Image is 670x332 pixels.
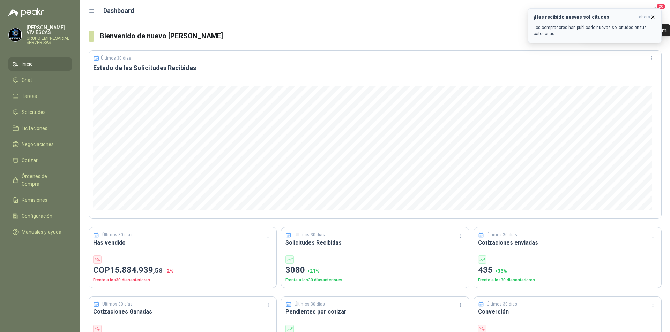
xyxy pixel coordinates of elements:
p: 3080 [285,264,464,277]
p: Últimos 30 días [101,56,131,61]
button: 20 [649,5,662,17]
a: Cotizar [8,154,72,167]
a: Inicio [8,57,72,71]
span: Cotizar [22,156,38,164]
span: + 21 % [307,268,319,274]
a: Órdenes de Compra [8,170,72,191]
span: Negociaciones [22,140,54,148]
p: Frente a los 30 días anteriores [285,277,464,284]
p: 435 [478,264,657,277]
button: ¡Has recibido nuevas solicitudes!ahora Los compradores han publicado nuevas solicitudes en tus ca... [528,8,662,43]
p: Los compradores han publicado nuevas solicitudes en tus categorías. [534,24,656,37]
span: Manuales y ayuda [22,228,61,236]
p: Últimos 30 días [487,232,517,238]
p: [PERSON_NAME] VIVIESCAS [27,25,72,35]
span: Tareas [22,92,37,100]
h3: Cotizaciones Ganadas [93,307,272,316]
a: Chat [8,74,72,87]
h3: Pendientes por cotizar [285,307,464,316]
h3: Estado de las Solicitudes Recibidas [93,64,657,72]
p: Frente a los 30 días anteriores [93,277,272,284]
span: Inicio [22,60,33,68]
p: Últimos 30 días [102,232,133,238]
p: Últimos 30 días [487,301,517,308]
h1: Dashboard [103,6,134,16]
a: Tareas [8,90,72,103]
span: ahora [639,14,650,20]
h3: Cotizaciones enviadas [478,238,657,247]
span: Remisiones [22,196,47,204]
span: ,58 [153,267,163,275]
a: Manuales y ayuda [8,225,72,239]
a: Licitaciones [8,122,72,135]
p: Frente a los 30 días anteriores [478,277,657,284]
span: 20 [656,3,666,10]
span: Chat [22,76,32,84]
h3: Has vendido [93,238,272,247]
span: Solicitudes [22,108,46,116]
h3: ¡Has recibido nuevas solicitudes! [534,14,636,20]
img: Company Logo [9,28,22,41]
p: Últimos 30 días [295,232,325,238]
p: Últimos 30 días [295,301,325,308]
h3: Solicitudes Recibidas [285,238,464,247]
a: Remisiones [8,193,72,207]
span: Licitaciones [22,124,47,132]
a: Solicitudes [8,106,72,119]
img: Logo peakr [8,8,44,17]
a: Negociaciones [8,138,72,151]
p: COP [93,264,272,277]
span: Órdenes de Compra [22,172,65,188]
span: 15.884.939 [110,265,163,275]
span: + 36 % [495,268,507,274]
span: -2 % [165,268,173,274]
p: Últimos 30 días [102,301,133,308]
span: Configuración [22,212,52,220]
h3: Conversión [478,307,657,316]
h3: Bienvenido de nuevo [PERSON_NAME] [100,31,662,41]
p: GRUPO EMPRESARIAL SERVER SAS [27,36,72,45]
a: Configuración [8,209,72,223]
